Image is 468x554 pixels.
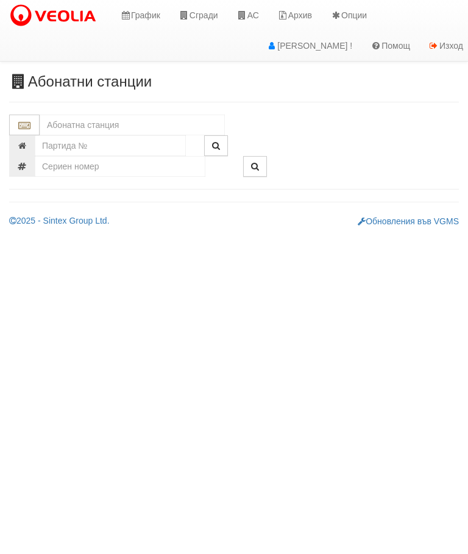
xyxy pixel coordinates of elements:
input: Сериен номер [35,156,205,177]
a: [PERSON_NAME] ! [257,30,361,61]
input: Партида № [35,135,186,156]
h3: Абонатни станции [9,74,459,90]
a: Обновления във VGMS [358,216,459,226]
img: VeoliaLogo.png [9,3,102,29]
a: Помощ [361,30,419,61]
input: Абонатна станция [40,115,225,135]
a: 2025 - Sintex Group Ltd. [9,216,110,226]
